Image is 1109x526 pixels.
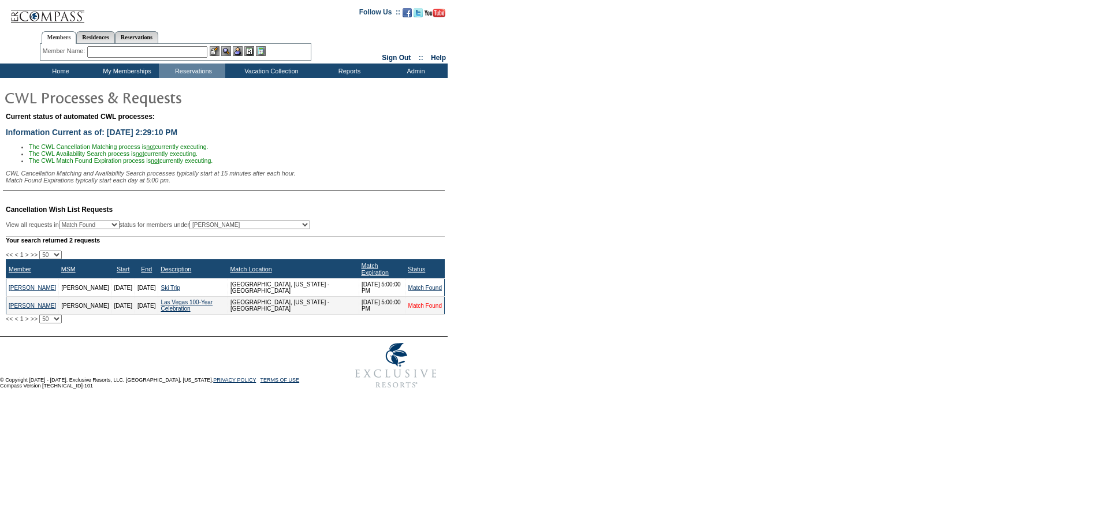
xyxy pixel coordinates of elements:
td: [DATE] [135,279,158,297]
a: Status [408,266,425,273]
a: [PERSON_NAME] [9,285,56,291]
span: Current status of automated CWL processes: [6,113,155,121]
span: > [25,251,29,258]
span: The CWL Availability Search process is currently executing. [29,150,198,157]
div: Your search returned 2 requests [6,236,445,244]
a: Match Location [230,266,271,273]
a: Ski Trip [161,285,180,291]
span: The CWL Cancellation Matching process is currently executing. [29,143,209,150]
a: Residences [76,31,115,43]
td: [DATE] [135,297,158,315]
a: Las Vegas 100-Year Celebration [161,299,213,312]
a: PRIVACY POLICY [213,377,256,383]
a: Match Found [408,303,442,309]
span: < [14,315,18,322]
div: Member Name: [43,46,87,56]
td: [DATE] 5:00:00 PM [359,279,405,297]
span: >> [31,251,38,258]
td: Home [26,64,92,78]
a: Sign Out [382,54,411,62]
td: Follow Us :: [359,7,400,21]
td: Admin [381,64,448,78]
span: << [6,315,13,322]
td: [DATE] [111,297,135,315]
a: Follow us on Twitter [414,12,423,18]
div: CWL Cancellation Matching and Availability Search processes typically start at 15 minutes after e... [6,170,445,184]
a: Subscribe to our YouTube Channel [425,12,445,18]
span: < [14,251,18,258]
a: Description [161,266,191,273]
a: Start [117,266,130,273]
a: Reservations [115,31,158,43]
a: [PERSON_NAME] [9,303,56,309]
img: Subscribe to our YouTube Channel [425,9,445,17]
a: TERMS OF USE [260,377,300,383]
span: 1 [20,315,24,322]
td: Reservations [159,64,225,78]
a: Match Found [408,285,442,291]
span: The CWL Match Found Expiration process is currently executing. [29,157,213,164]
img: Exclusive Resorts [344,337,448,394]
span: :: [419,54,423,62]
span: Cancellation Wish List Requests [6,206,113,214]
u: not [151,157,159,164]
u: not [136,150,144,157]
span: 1 [20,251,24,258]
a: Member [9,266,31,273]
td: Reports [315,64,381,78]
td: My Memberships [92,64,159,78]
td: [GEOGRAPHIC_DATA], [US_STATE] - [GEOGRAPHIC_DATA] [228,297,359,315]
td: Vacation Collection [225,64,315,78]
a: Help [431,54,446,62]
span: Information Current as of: [DATE] 2:29:10 PM [6,128,177,137]
a: Become our fan on Facebook [403,12,412,18]
img: Impersonate [233,46,243,56]
span: > [25,315,29,322]
span: << [6,251,13,258]
div: View all requests in status for members under [6,221,310,229]
td: [PERSON_NAME] [59,279,111,297]
img: Become our fan on Facebook [403,8,412,17]
a: Match Expiration [361,262,388,276]
a: MSM [61,266,76,273]
td: [PERSON_NAME] [59,297,111,315]
u: not [146,143,155,150]
img: b_calculator.gif [256,46,266,56]
a: End [141,266,152,273]
a: Members [42,31,77,44]
td: [GEOGRAPHIC_DATA], [US_STATE] - [GEOGRAPHIC_DATA] [228,279,359,297]
img: b_edit.gif [210,46,219,56]
img: Reservations [244,46,254,56]
img: View [221,46,231,56]
td: [DATE] [111,279,135,297]
td: [DATE] 5:00:00 PM [359,297,405,315]
span: >> [31,315,38,322]
img: Follow us on Twitter [414,8,423,17]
